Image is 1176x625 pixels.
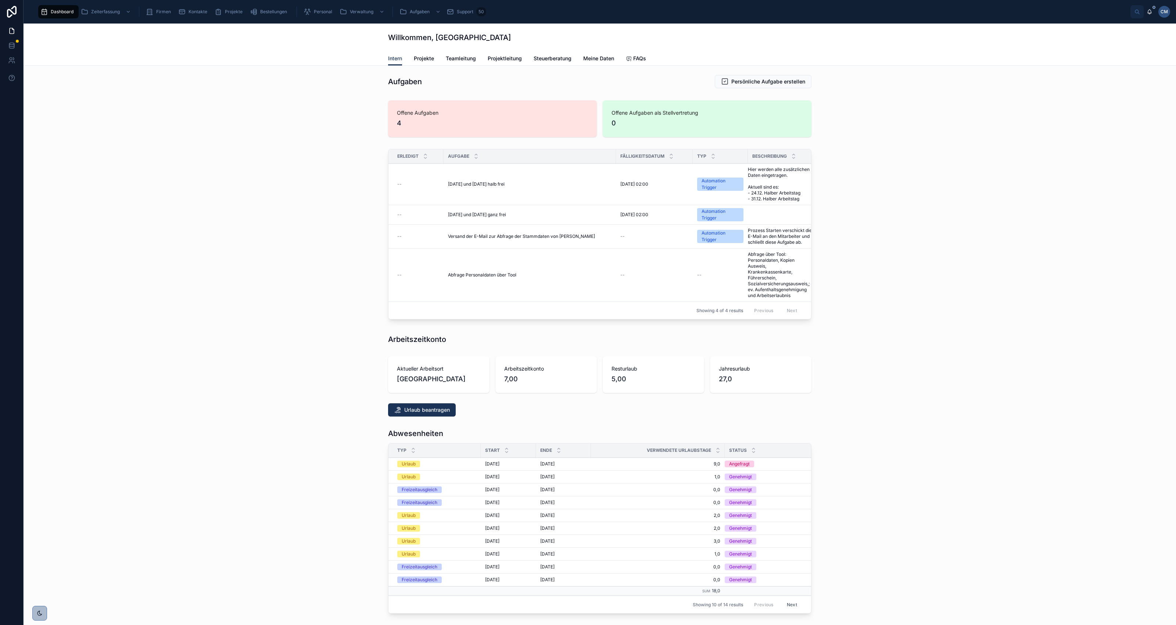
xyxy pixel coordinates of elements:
[633,55,646,62] span: FAQs
[540,525,555,531] span: [DATE]
[729,447,747,453] span: Status
[402,538,416,544] div: Urlaub
[397,212,439,218] a: --
[595,487,720,493] span: 0,0
[446,52,476,67] a: Teamleitung
[488,52,522,67] a: Projektleitung
[448,181,612,187] a: [DATE] und [DATE] halb frei
[612,118,803,128] span: 0
[38,5,79,18] a: Dashboard
[448,272,516,278] span: Abfrage Personaldaten über Tool
[540,564,555,570] span: [DATE]
[729,564,752,570] div: Genehmigt
[402,512,416,519] div: Urlaub
[457,9,473,15] span: Support
[540,461,555,467] span: [DATE]
[595,461,720,467] span: 9,0
[144,5,176,18] a: Firmen
[702,178,739,191] div: Automation Trigger
[485,474,499,480] span: [DATE]
[595,512,720,518] span: 2,0
[388,76,422,87] h1: Aufgaben
[388,334,446,344] h1: Arbeitszeitkonto
[448,233,595,239] span: Versand der E-Mail zur Abfrage der Stammdaten von [PERSON_NAME]
[485,564,499,570] span: [DATE]
[404,406,450,414] span: Urlaub beantragen
[448,233,612,239] a: Versand der E-Mail zur Abfrage der Stammdaten von [PERSON_NAME]
[620,181,648,187] span: [DATE] 02:00
[397,272,439,278] a: --
[388,428,443,439] h1: Abwesenheiten
[402,461,416,467] div: Urlaub
[697,272,743,278] a: --
[410,9,430,15] span: Aufgaben
[534,52,571,67] a: Steuerberatung
[620,212,648,218] span: [DATE] 02:00
[620,233,688,239] a: --
[488,55,522,62] span: Projektleitung
[414,52,434,67] a: Projekte
[397,233,402,239] span: --
[595,474,720,480] span: 1,0
[1161,9,1168,15] span: CM
[485,447,500,453] span: Start
[397,374,481,384] span: [GEOGRAPHIC_DATA]
[595,500,720,506] span: 0,0
[225,9,243,15] span: Projekte
[485,487,499,493] span: [DATE]
[612,365,695,372] span: Resturlaub
[626,52,646,67] a: FAQs
[397,5,444,18] a: Aufgaben
[595,538,720,544] span: 3,0
[748,167,812,202] a: Hier werden alle zusätzlichen Daten eingetragen. Aktuell sind es: - 24.12. Halber Arbeitstag - 31...
[301,5,337,18] a: Personal
[397,118,588,128] span: 4
[540,474,555,480] span: [DATE]
[91,9,120,15] span: Zeiterfassung
[647,447,711,453] span: Verwendete Urlaubstage
[485,500,499,506] span: [DATE]
[35,4,1130,20] div: scrollable content
[402,551,416,557] div: Urlaub
[448,212,612,218] a: [DATE] und [DATE] ganz frei
[397,212,402,218] span: --
[715,75,811,88] button: Persönliche Aufgabe erstellen
[697,272,702,278] span: --
[485,525,499,531] span: [DATE]
[79,5,135,18] a: Zeiterfassung
[782,599,802,610] button: Next
[540,577,555,583] span: [DATE]
[696,308,743,314] span: Showing 4 of 4 results
[504,374,588,384] span: 7,00
[448,181,505,187] span: [DATE] und [DATE] halb frei
[337,5,388,18] a: Verwaltung
[397,181,402,187] span: --
[620,233,625,239] span: --
[595,577,720,583] span: 0,0
[402,564,437,570] div: Freizeitausgleich
[397,365,481,372] span: Aktueller Arbeitsort
[397,109,588,117] span: Offene Aufgaben
[729,525,752,532] div: Genehmigt
[485,551,499,557] span: [DATE]
[314,9,332,15] span: Personal
[712,588,720,593] span: 18,0
[397,272,402,278] span: --
[485,577,499,583] span: [DATE]
[534,55,571,62] span: Steuerberatung
[697,230,743,243] a: Automation Trigger
[583,52,614,67] a: Meine Daten
[595,564,720,570] span: 0,0
[620,181,688,187] a: [DATE] 02:00
[397,181,439,187] a: --
[729,512,752,519] div: Genehmigt
[540,447,552,453] span: Ende
[402,474,416,480] div: Urlaub
[485,461,499,467] span: [DATE]
[620,212,688,218] a: [DATE] 02:00
[748,251,812,299] a: Abfrage über Tool: Personaldaten, Kopien Ausweis, Krankenkassenkarte, Führerschein, Sozialversich...
[448,212,506,218] span: [DATE] und [DATE] ganz frei
[719,374,803,384] span: 27,0
[504,365,588,372] span: Arbeitszeitkonto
